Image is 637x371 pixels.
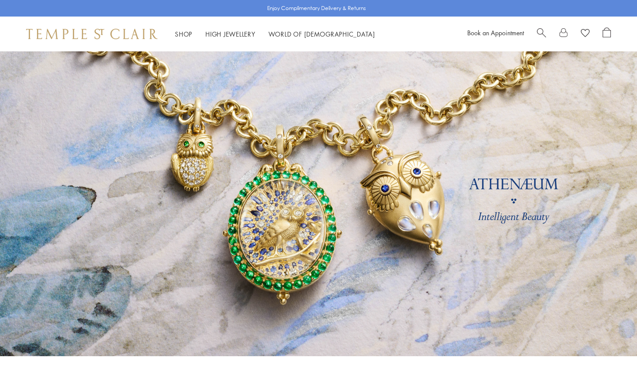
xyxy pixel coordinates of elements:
nav: Main navigation [175,29,375,40]
a: High JewelleryHigh Jewellery [205,30,255,38]
a: Open Shopping Bag [603,27,611,40]
p: Enjoy Complimentary Delivery & Returns [267,4,366,13]
a: Search [537,27,546,40]
a: ShopShop [175,30,192,38]
img: Temple St. Clair [26,29,158,39]
a: World of [DEMOGRAPHIC_DATA]World of [DEMOGRAPHIC_DATA] [268,30,375,38]
a: Book an Appointment [467,28,524,37]
a: View Wishlist [581,27,590,40]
